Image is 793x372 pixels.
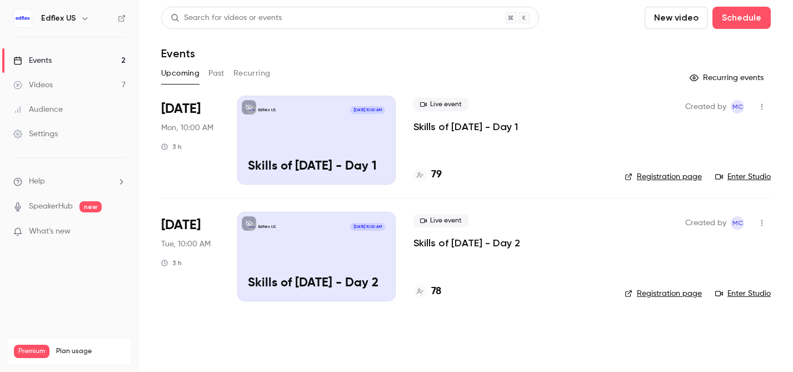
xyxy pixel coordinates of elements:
[161,216,201,234] span: [DATE]
[13,104,63,115] div: Audience
[685,216,726,230] span: Created by
[685,69,771,87] button: Recurring events
[248,160,385,174] p: Skills of [DATE] - Day 1
[13,176,126,187] li: help-dropdown-opener
[161,96,220,185] div: Sep 15 Mon, 11:00 AM (America/New York)
[161,65,200,82] button: Upcoming
[237,212,396,301] a: Skills of Tomorrow - Day 2Edflex US[DATE] 10:00 AMSkills of [DATE] - Day 2
[732,100,743,113] span: MC
[13,55,52,66] div: Events
[112,227,126,237] iframe: Noticeable Trigger
[233,65,271,82] button: Recurring
[161,122,213,133] span: Mon, 10:00 AM
[56,347,125,356] span: Plan usage
[29,201,73,212] a: SpeakerHub
[645,7,708,29] button: New video
[715,288,771,299] a: Enter Studio
[732,216,743,230] span: MC
[413,214,468,227] span: Live event
[413,167,442,182] a: 79
[712,7,771,29] button: Schedule
[248,276,385,291] p: Skills of [DATE] - Day 2
[715,171,771,182] a: Enter Studio
[258,224,276,230] p: Edflex US
[161,212,220,301] div: Sep 16 Tue, 11:00 AM (America/New York)
[13,128,58,140] div: Settings
[161,239,211,250] span: Tue, 10:00 AM
[14,345,49,358] span: Premium
[625,288,702,299] a: Registration page
[208,65,225,82] button: Past
[13,80,53,91] div: Videos
[237,96,396,185] a: Skills of Tomorrow - Day 1Edflex US[DATE] 10:00 AMSkills of [DATE] - Day 1
[413,98,468,111] span: Live event
[161,259,182,267] div: 3 h
[161,100,201,118] span: [DATE]
[161,142,182,151] div: 3 h
[413,236,520,250] a: Skills of [DATE] - Day 2
[431,167,442,182] h4: 79
[731,100,744,113] span: Manon Cousin
[413,284,441,299] a: 78
[625,171,702,182] a: Registration page
[79,201,102,212] span: new
[29,226,71,237] span: What's new
[161,47,195,60] h1: Events
[258,107,276,113] p: Edflex US
[350,106,385,114] span: [DATE] 10:00 AM
[413,120,518,133] a: Skills of [DATE] - Day 1
[29,176,45,187] span: Help
[41,13,76,24] h6: Edflex US
[171,12,282,24] div: Search for videos or events
[431,284,441,299] h4: 78
[14,9,32,27] img: Edflex US
[350,223,385,231] span: [DATE] 10:00 AM
[685,100,726,113] span: Created by
[731,216,744,230] span: Manon Cousin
